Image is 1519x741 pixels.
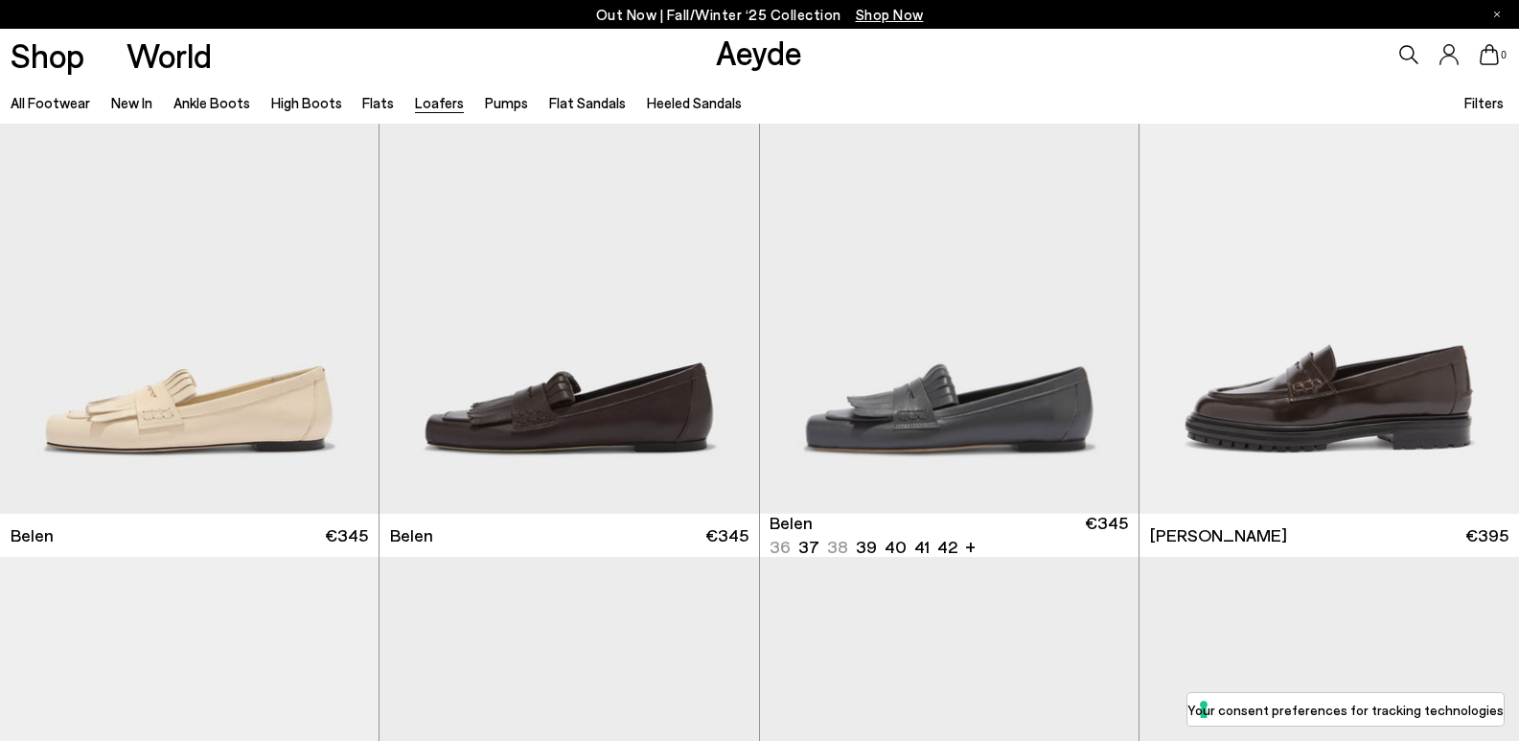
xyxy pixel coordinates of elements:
[798,535,819,559] li: 37
[770,535,952,559] ul: variant
[1139,514,1519,557] a: [PERSON_NAME] €395
[770,511,813,535] span: Belen
[380,37,758,514] img: Belen Tassel Loafers
[173,94,250,111] a: Ankle Boots
[760,37,1139,514] img: Belen Tassel Loafers
[1139,37,1517,514] div: 2 / 6
[647,94,742,111] a: Heeled Sandals
[11,94,90,111] a: All Footwear
[1085,511,1128,559] span: €345
[885,535,907,559] li: 40
[549,94,626,111] a: Flat Sandals
[362,94,394,111] a: Flats
[1465,523,1508,547] span: €395
[1187,693,1504,726] button: Your consent preferences for tracking technologies
[415,94,464,111] a: Loafers
[1150,523,1287,547] span: [PERSON_NAME]
[856,535,877,559] li: 39
[760,37,1139,514] div: 1 / 6
[1139,37,1517,514] img: Belen Tassel Loafers
[11,38,84,72] a: Shop
[937,535,957,559] li: 42
[325,523,368,547] span: €345
[1499,50,1508,60] span: 0
[127,38,212,72] a: World
[1139,37,1519,514] img: Leon Loafers
[11,523,54,547] span: Belen
[760,37,1139,514] a: 6 / 6 1 / 6 2 / 6 3 / 6 4 / 6 5 / 6 6 / 6 1 / 6 Next slide Previous slide
[1187,700,1504,720] label: Your consent preferences for tracking technologies
[271,94,342,111] a: High Boots
[1480,44,1499,65] a: 0
[390,523,433,547] span: Belen
[705,523,748,547] span: €345
[856,6,924,23] span: Navigate to /collections/new-in
[760,514,1139,557] a: Belen 36 37 38 39 40 41 42 + €345
[965,533,976,559] li: +
[914,535,930,559] li: 41
[111,94,152,111] a: New In
[380,514,758,557] a: Belen €345
[596,3,924,27] p: Out Now | Fall/Winter ‘25 Collection
[485,94,528,111] a: Pumps
[716,32,802,72] a: Aeyde
[1464,94,1504,111] span: Filters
